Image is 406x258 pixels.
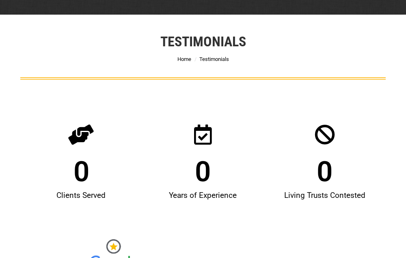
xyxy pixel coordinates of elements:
div: Years of Experience [146,186,260,205]
div: Living Trusts Contested [268,186,382,205]
span: 0 [73,158,89,186]
span: 0 [317,158,333,186]
div: Clients Served [24,186,138,205]
span: Testimonials [199,56,229,62]
span: 0 [195,158,211,186]
h1: Testimonials [160,33,246,50]
a: Home [177,56,191,62]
